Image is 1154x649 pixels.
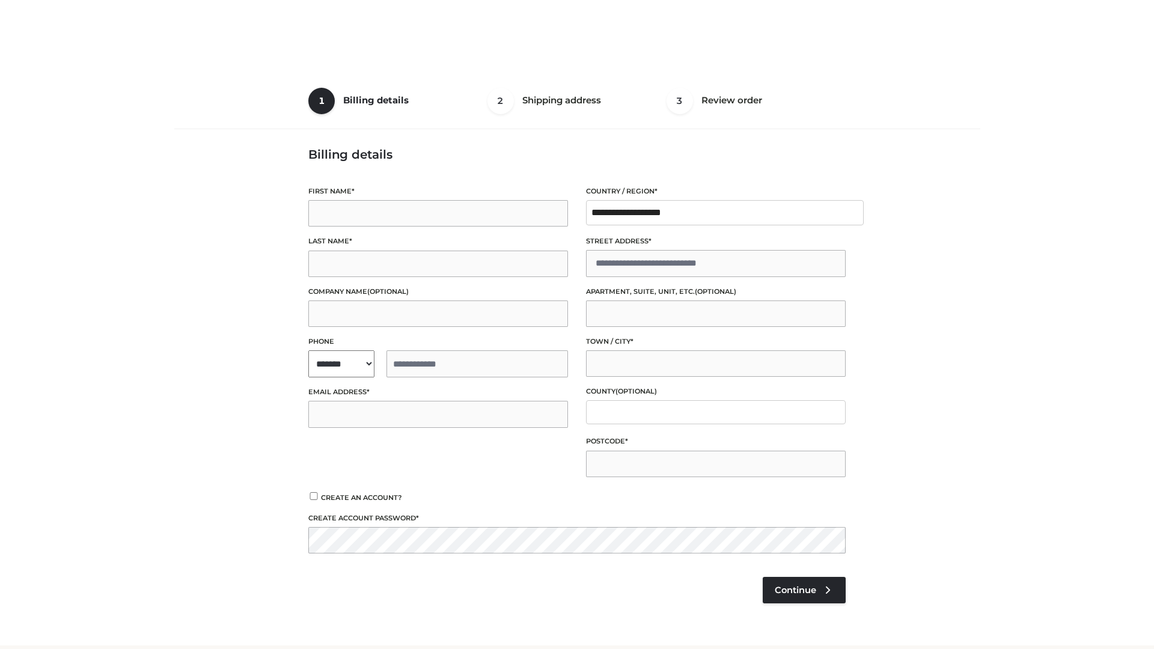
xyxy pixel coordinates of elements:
label: County [586,386,846,397]
label: Phone [308,336,568,347]
label: Last name [308,236,568,247]
label: Company name [308,286,568,297]
label: Street address [586,236,846,247]
label: Town / City [586,336,846,347]
span: Create an account? [321,493,402,502]
label: Country / Region [586,186,846,197]
span: 1 [308,88,335,114]
label: First name [308,186,568,197]
span: 3 [667,88,693,114]
span: (optional) [695,287,736,296]
span: (optional) [615,387,657,395]
span: Billing details [343,94,409,106]
input: Create an account? [308,492,319,500]
span: Review order [701,94,762,106]
label: Apartment, suite, unit, etc. [586,286,846,297]
a: Continue [763,577,846,603]
h3: Billing details [308,147,846,162]
label: Postcode [586,436,846,447]
label: Email address [308,386,568,398]
span: (optional) [367,287,409,296]
span: Shipping address [522,94,601,106]
span: 2 [487,88,514,114]
label: Create account password [308,513,846,524]
span: Continue [775,585,816,596]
